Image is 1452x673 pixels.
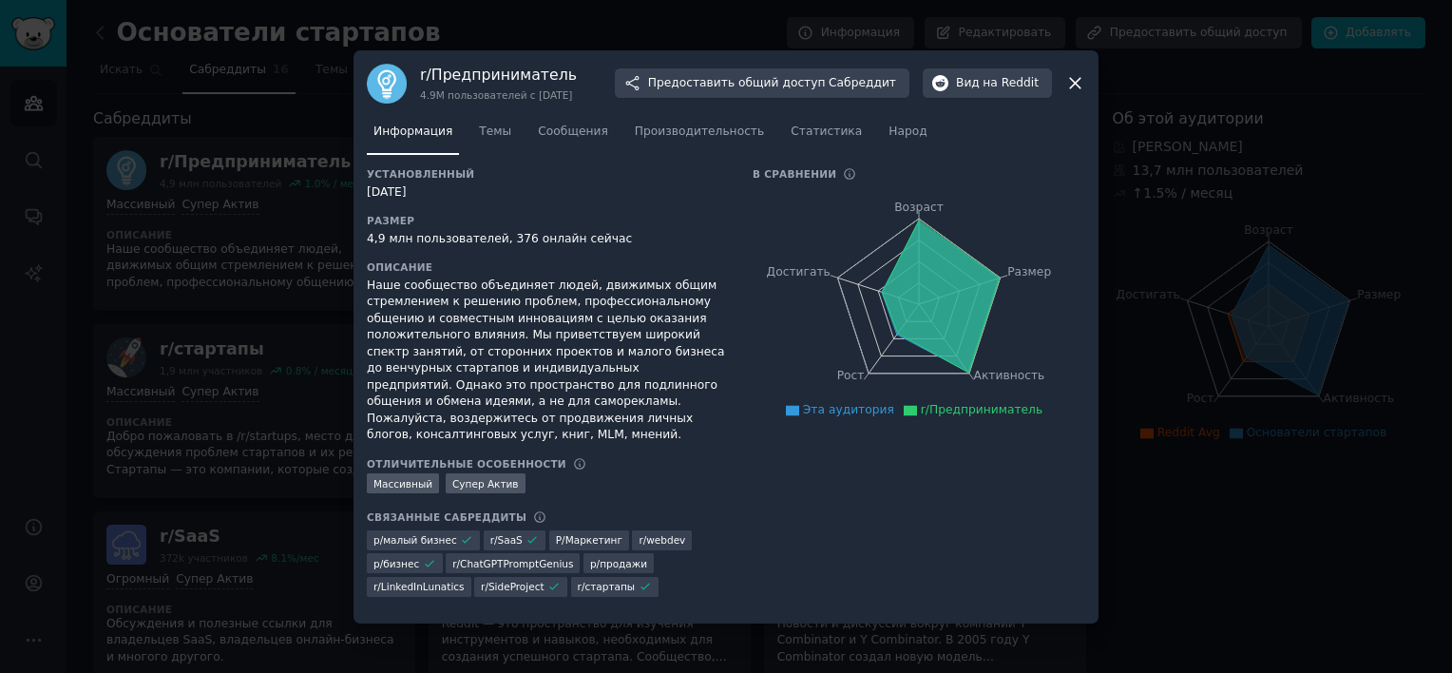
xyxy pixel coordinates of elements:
span: r/Предприниматель [921,403,1042,416]
tspan: Достигать [767,264,831,278]
span: r/ webdev [639,533,685,547]
a: Темы [472,117,518,156]
a: Производительность [628,117,771,156]
button: Предоставить общий доступСабреддит [615,68,909,99]
span: Р/Маркетинг [556,533,622,547]
tspan: Активность [974,369,1045,382]
h3: В сравнении [753,167,836,181]
div: 4,9 млн пользователей, 376 онлайн сейчас [367,231,726,248]
span: Темы [479,124,511,141]
a: Народ [882,117,933,156]
button: Видна Reddit [923,68,1052,99]
a: Статистика [784,117,869,156]
span: р/продажи [590,557,647,570]
a: Информация [367,117,459,156]
img: Предприниматель [367,64,407,104]
span: r/ SideProject [481,580,544,593]
span: r/ SaaS [490,533,523,547]
h3: Связанные сабреддиты [367,510,526,524]
h3: Описание [367,260,726,274]
span: Сабреддит [829,75,896,92]
span: р/малый бизнес [373,533,457,547]
span: Эта аудитория [803,403,894,416]
span: r/стартапы [578,580,636,593]
span: Народ [888,124,927,141]
span: Информация [373,124,452,141]
div: [DATE] [367,184,726,202]
font: Вид [956,75,980,92]
h3: Размер [367,214,726,227]
span: на Reddit [983,75,1039,92]
tspan: Возраст [894,201,944,214]
div: Супер Актив [446,473,525,493]
div: Массивный [367,473,439,493]
h3: Отличительные особенности [367,457,566,471]
span: Производительность [635,124,764,141]
span: Статистика [791,124,862,141]
font: Предоставить общий доступ [648,75,826,92]
a: Сообщения [531,117,615,156]
h3: r/Предприниматель [420,65,577,85]
span: r/ ChatGPTPromptGenius [452,557,573,570]
div: Наше сообщество объединяет людей, движимых общим стремлением к решению проблем, профессиональному... [367,278,726,444]
div: 4.9M пользователей с [DATE] [420,88,577,102]
h3: Установленный [367,167,726,181]
span: р/бизнес [373,557,419,570]
span: Сообщения [538,124,608,141]
tspan: Размер [1007,264,1051,278]
tspan: Рост [837,369,865,382]
span: r/ LinkedInLunatics [373,580,465,593]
